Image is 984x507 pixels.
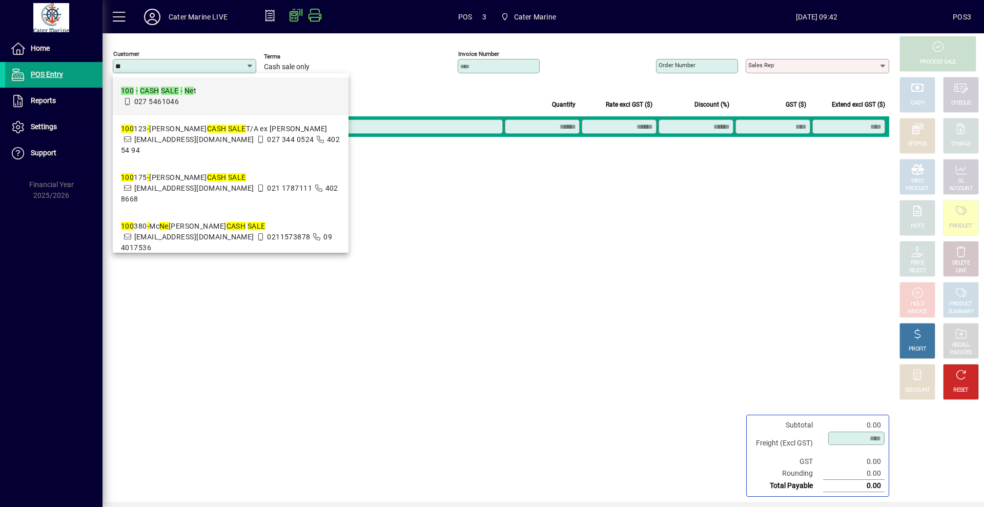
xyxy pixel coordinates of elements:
mat-label: Customer [113,50,139,57]
em: 100 [121,222,134,230]
td: Freight (Excl GST) [751,431,823,456]
em: SALE [228,125,246,133]
span: Rate excl GST ($) [606,99,652,110]
em: CASH [140,87,159,95]
div: 123 [PERSON_NAME] T/A ex [PERSON_NAME] [121,124,340,134]
div: LINE [956,267,966,275]
span: [EMAIL_ADDRESS][DOMAIN_NAME] [134,135,254,144]
mat-label: Invoice number [458,50,499,57]
mat-label: Order number [659,62,695,69]
mat-option: 100 - CASH SALE - Net [113,77,348,115]
em: CASH [227,222,246,230]
div: PRODUCT [906,185,929,193]
div: ACCOUNT [949,185,973,193]
span: Extend excl GST ($) [832,99,885,110]
a: Support [5,140,102,166]
em: Ne [159,222,169,230]
div: CHEQUE [951,99,971,107]
div: DISCOUNT [905,387,930,394]
em: - [136,87,138,95]
div: SUMMARY [948,308,974,316]
div: NOTE [911,222,924,230]
em: - [147,173,149,181]
td: Rounding [751,468,823,480]
span: Home [31,44,50,52]
div: INVOICE [908,308,927,316]
a: Settings [5,114,102,140]
div: CASH [911,99,924,107]
em: SALE [161,87,179,95]
td: 0.00 [823,480,885,492]
em: CASH [207,173,227,181]
div: PRICE [911,259,925,267]
td: 0.00 [823,419,885,431]
span: 021 1787111 [267,184,312,192]
span: POS Entry [31,70,63,78]
div: PROFIT [909,346,926,353]
em: SALE [248,222,265,230]
em: - [180,87,182,95]
mat-option: 100123 - Andrew Smith CASH SALE T/A ex Sherilee [113,115,348,164]
em: 100 [121,87,134,95]
span: Cater Marine [514,9,556,25]
em: 100 [121,125,134,133]
div: t [121,86,196,96]
div: CHARGE [951,140,971,148]
div: PRODUCT [949,300,972,308]
td: GST [751,456,823,468]
div: GL [958,177,965,185]
span: Support [31,149,56,157]
span: Terms [264,53,325,60]
span: 027 344 0524 [267,135,314,144]
td: Total Payable [751,480,823,492]
button: Profile [136,8,169,26]
mat-option: 100175 - Bob Goodwin CASH SALE [113,164,348,213]
div: DELETE [952,259,970,267]
div: MISC [911,177,924,185]
span: [DATE] 09:42 [681,9,953,25]
div: Cater Marine LIVE [169,9,228,25]
em: CASH [207,125,227,133]
em: Ne [184,87,194,95]
div: PRODUCT [949,222,972,230]
div: SELECT [909,267,927,275]
span: Cater Marine [497,8,560,26]
td: 0.00 [823,468,885,480]
div: RECALL [952,341,970,349]
span: 0211573878 [267,233,310,241]
div: PROCESS SALE [920,58,956,66]
div: 380 Mc [PERSON_NAME] [121,221,340,232]
div: HOLD [911,300,924,308]
span: Quantity [552,99,576,110]
a: Reports [5,88,102,114]
span: Reports [31,96,56,105]
div: INVOICES [950,349,972,357]
div: 175 [PERSON_NAME] [121,172,340,183]
div: RESET [953,387,969,394]
em: 100 [121,173,134,181]
td: Subtotal [751,419,823,431]
span: 027 5461046 [134,97,179,106]
span: 3 [482,9,486,25]
span: [EMAIL_ADDRESS][DOMAIN_NAME] [134,184,254,192]
em: SALE [228,173,246,181]
em: - [147,125,149,133]
mat-label: Sales rep [748,62,774,69]
td: 0.00 [823,456,885,468]
div: EFTPOS [908,140,927,148]
a: Home [5,36,102,62]
mat-option: 100380 - McNeilly, Peter CASH SALE [113,213,348,261]
span: [EMAIL_ADDRESS][DOMAIN_NAME] [134,233,254,241]
em: - [147,222,149,230]
span: Settings [31,123,57,131]
span: Discount (%) [694,99,729,110]
span: POS [458,9,473,25]
div: POS3 [953,9,971,25]
span: GST ($) [786,99,806,110]
span: Cash sale only [264,63,310,71]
